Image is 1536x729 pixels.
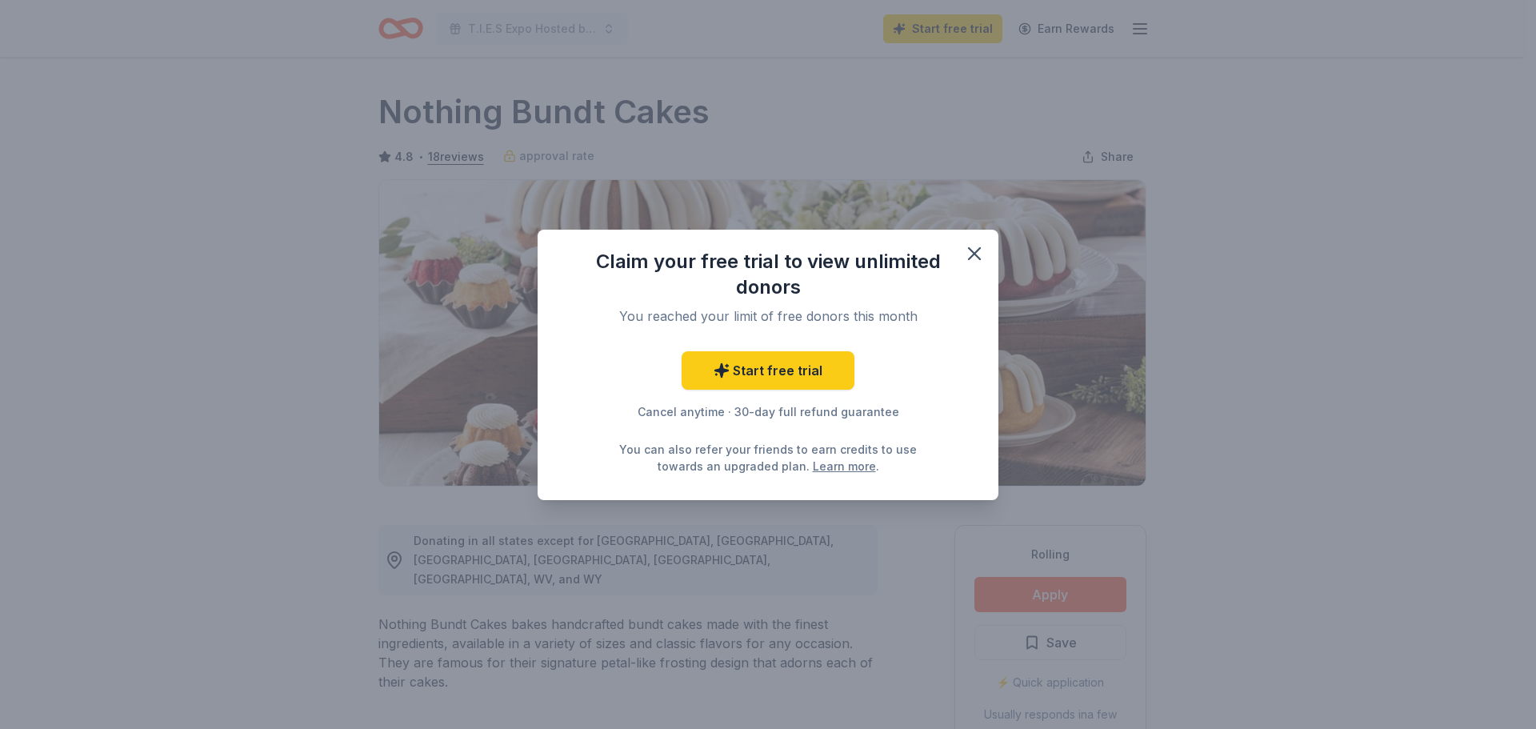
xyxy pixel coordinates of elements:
a: Start free trial [682,351,854,390]
div: You reached your limit of free donors this month [589,306,947,326]
div: Claim your free trial to view unlimited donors [570,249,966,300]
div: Cancel anytime · 30-day full refund guarantee [570,403,966,422]
div: You can also refer your friends to earn credits to use towards an upgraded plan. . [614,441,922,475]
a: Learn more [813,458,876,475]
